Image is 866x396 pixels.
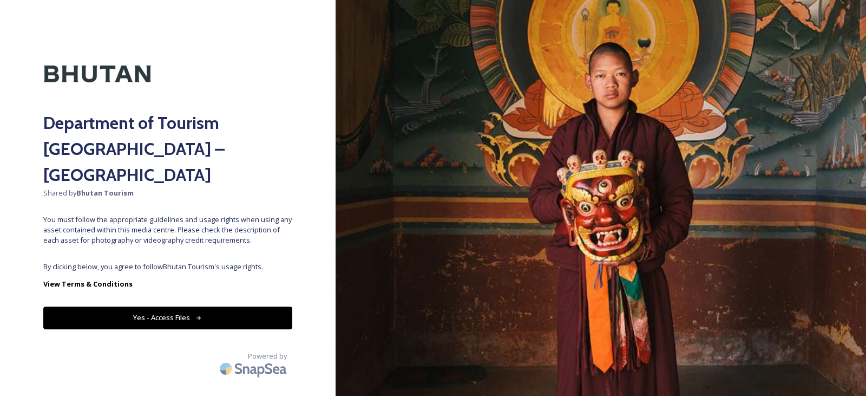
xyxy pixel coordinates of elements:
a: View Terms & Conditions [43,277,292,290]
span: You must follow the appropriate guidelines and usage rights when using any asset contained within... [43,215,292,246]
img: SnapSea Logo [216,356,292,381]
img: Kingdom-of-Bhutan-Logo.png [43,43,152,105]
strong: View Terms & Conditions [43,279,133,289]
span: Powered by [248,351,287,361]
span: By clicking below, you agree to follow Bhutan Tourism 's usage rights. [43,262,292,272]
span: Shared by [43,188,292,198]
strong: Bhutan Tourism [76,188,134,198]
button: Yes - Access Files [43,307,292,329]
h2: Department of Tourism [GEOGRAPHIC_DATA] – [GEOGRAPHIC_DATA] [43,110,292,188]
